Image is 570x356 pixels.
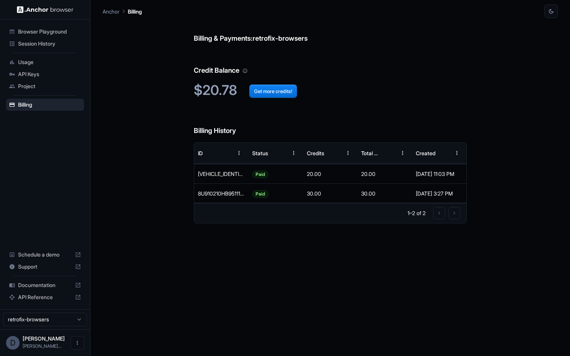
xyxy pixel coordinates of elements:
button: Menu [341,146,355,160]
span: Daniel Portela [23,335,65,342]
div: 8U910210HB951113P [194,183,249,203]
button: Sort [382,146,396,160]
button: Menu [232,146,246,160]
span: API Keys [18,70,81,78]
div: API Reference [6,291,84,303]
div: Support [6,261,84,273]
span: daniel@retrofix.ai [23,343,61,349]
span: Paid [253,184,268,203]
div: Credits [307,150,324,156]
p: Billing [128,8,142,15]
span: Session History [18,40,81,47]
nav: breadcrumb [103,7,142,15]
svg: Your credit balance will be consumed as you use the API. Visit the usage page to view a breakdown... [242,68,248,73]
button: Get more credits! [249,84,297,98]
img: Anchor Logo [17,6,74,13]
div: Documentation [6,279,84,291]
span: Browser Playground [18,28,81,35]
span: Project [18,83,81,90]
div: Total Cost [361,150,382,156]
button: Menu [450,146,464,160]
button: Menu [396,146,409,160]
span: Documentation [18,281,72,289]
span: Paid [253,165,268,184]
button: Menu [287,146,300,160]
div: Session History [6,38,84,50]
p: Anchor [103,8,120,15]
button: Sort [273,146,287,160]
button: Sort [219,146,232,160]
div: ID [198,150,203,156]
h6: Billing & Payments: retrofix-browsers [194,18,467,44]
h2: $20.78 [194,82,467,98]
div: Project [6,80,84,92]
div: Status [252,150,268,156]
h6: Credit Balance [194,50,467,76]
div: [DATE] 11:03 PM [416,164,463,183]
button: Sort [328,146,341,160]
span: Usage [18,58,81,66]
p: 1–2 of 2 [408,209,426,217]
div: 30.00 [303,183,358,203]
div: Billing [6,99,84,111]
span: API Reference [18,293,72,301]
div: D [6,336,20,350]
div: API Keys [6,68,84,80]
div: 20.00 [357,164,412,183]
span: Support [18,263,72,270]
button: Open menu [70,336,84,350]
div: 20.00 [303,164,358,183]
div: 08T95262MW0586048 [194,164,249,183]
div: 30.00 [357,183,412,203]
div: Browser Playground [6,26,84,38]
button: Sort [437,146,450,160]
h6: Billing History [194,110,467,136]
div: [DATE] 3:27 PM [416,184,463,203]
div: Usage [6,56,84,68]
div: Schedule a demo [6,249,84,261]
span: Billing [18,101,81,108]
div: Created [416,150,435,156]
span: Schedule a demo [18,251,72,258]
